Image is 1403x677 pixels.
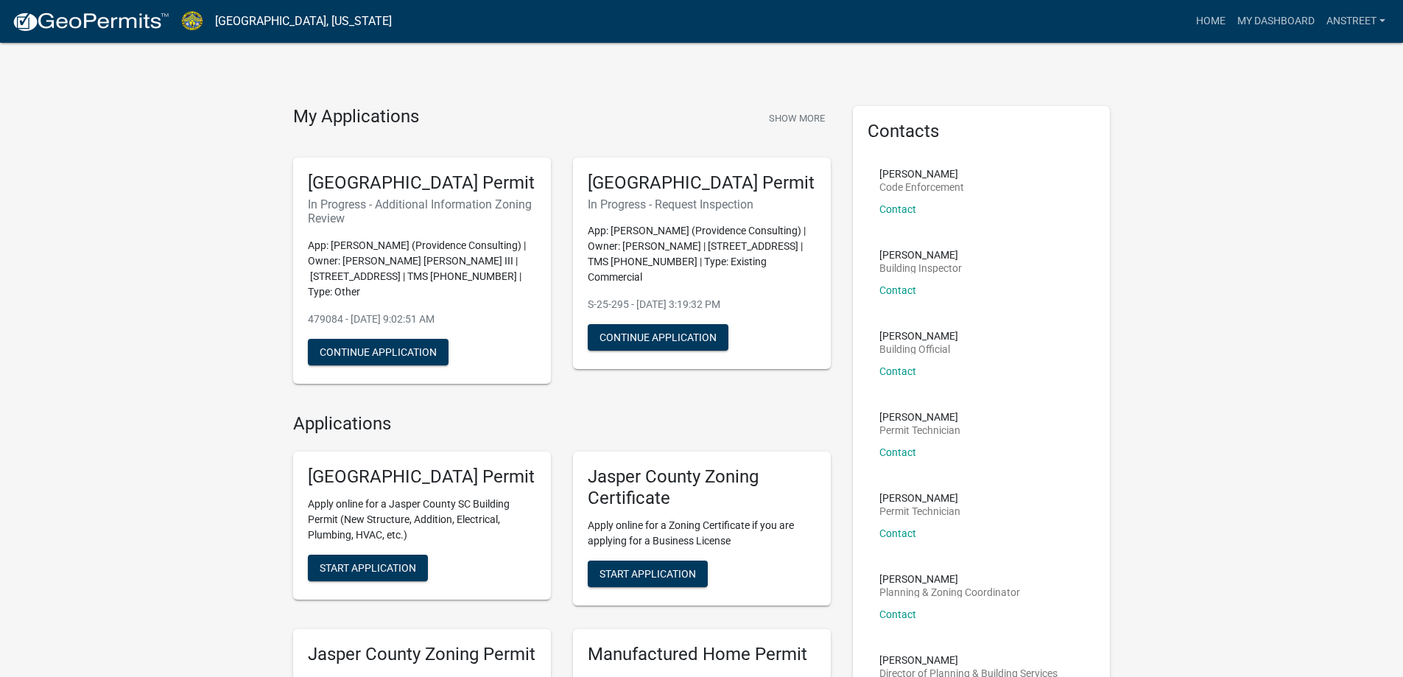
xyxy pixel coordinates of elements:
h5: Jasper County Zoning Certificate [588,466,816,509]
button: Show More [763,106,831,130]
h5: [GEOGRAPHIC_DATA] Permit [308,466,536,488]
p: App: [PERSON_NAME] (Providence Consulting) | Owner: [PERSON_NAME] [PERSON_NAME] III | [STREET_ADD... [308,238,536,300]
a: [GEOGRAPHIC_DATA], [US_STATE] [215,9,392,34]
h5: Manufactured Home Permit [588,644,816,665]
p: Apply online for a Zoning Certificate if you are applying for a Business License [588,518,816,549]
h5: Contacts [868,121,1096,142]
p: S-25-295 - [DATE] 3:19:32 PM [588,297,816,312]
a: My Dashboard [1231,7,1321,35]
h4: My Applications [293,106,419,128]
button: Continue Application [588,324,728,351]
a: Contact [879,527,916,539]
img: Jasper County, South Carolina [181,11,203,31]
span: Start Application [599,568,696,580]
p: App: [PERSON_NAME] (Providence Consulting) | Owner: [PERSON_NAME] | [STREET_ADDRESS] | TMS [PHONE... [588,223,816,285]
a: Contact [879,365,916,377]
h5: [GEOGRAPHIC_DATA] Permit [588,172,816,194]
p: [PERSON_NAME] [879,169,964,179]
button: Start Application [588,561,708,587]
h6: In Progress - Additional Information Zoning Review [308,197,536,225]
button: Continue Application [308,339,449,365]
p: Apply online for a Jasper County SC Building Permit (New Structure, Addition, Electrical, Plumbin... [308,497,536,543]
p: Code Enforcement [879,182,964,192]
a: Contact [879,203,916,215]
h5: Jasper County Zoning Permit [308,644,536,665]
p: Building Official [879,344,958,354]
p: 479084 - [DATE] 9:02:51 AM [308,312,536,327]
p: [PERSON_NAME] [879,493,960,503]
h5: [GEOGRAPHIC_DATA] Permit [308,172,536,194]
a: Contact [879,446,916,458]
a: Anstreet [1321,7,1391,35]
span: Start Application [320,562,416,574]
p: Permit Technician [879,425,960,435]
h4: Applications [293,413,831,435]
a: Contact [879,284,916,296]
p: Planning & Zoning Coordinator [879,587,1020,597]
p: [PERSON_NAME] [879,331,958,341]
button: Start Application [308,555,428,581]
p: [PERSON_NAME] [879,574,1020,584]
p: [PERSON_NAME] [879,655,1058,665]
p: [PERSON_NAME] [879,412,960,422]
a: Home [1190,7,1231,35]
p: Permit Technician [879,506,960,516]
a: Contact [879,608,916,620]
p: Building Inspector [879,263,962,273]
p: [PERSON_NAME] [879,250,962,260]
h6: In Progress - Request Inspection [588,197,816,211]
